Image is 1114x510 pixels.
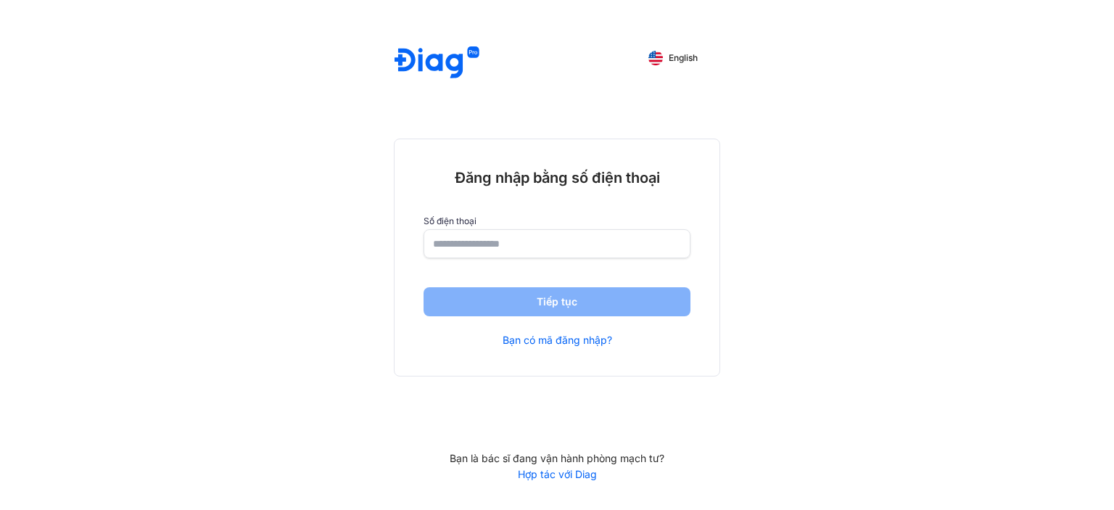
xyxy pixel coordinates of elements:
[424,168,690,187] div: Đăng nhập bằng số điện thoại
[424,216,690,226] label: Số điện thoại
[503,334,612,347] a: Bạn có mã đăng nhập?
[395,46,479,81] img: logo
[648,51,663,65] img: English
[669,53,698,63] span: English
[424,287,690,316] button: Tiếp tục
[394,468,720,481] a: Hợp tác với Diag
[394,452,720,465] div: Bạn là bác sĩ đang vận hành phòng mạch tư?
[638,46,708,70] button: English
